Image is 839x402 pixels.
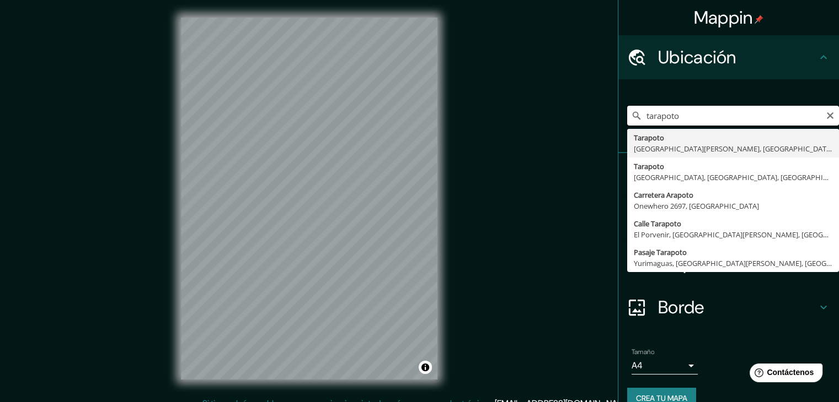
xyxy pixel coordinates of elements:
canvas: Mapa [181,18,437,379]
font: Tarapoto [634,133,664,143]
input: Elige tu ciudad o zona [627,106,839,126]
div: A4 [632,357,698,374]
font: A4 [632,360,643,371]
font: Pasaje Tarapoto [634,247,687,257]
img: pin-icon.png [755,15,763,24]
font: Calle Tarapoto [634,219,681,229]
button: Activar o desactivar atribución [419,361,432,374]
font: Mappin [694,6,753,29]
font: [GEOGRAPHIC_DATA][PERSON_NAME], [GEOGRAPHIC_DATA] [634,144,833,154]
div: Estilo [618,197,839,241]
font: Carretera Arapoto [634,190,693,200]
font: Tarapoto [634,161,664,171]
font: Tamaño [632,347,654,356]
iframe: Lanzador de widgets de ayuda [741,359,827,390]
font: Borde [658,296,704,319]
div: Ubicación [618,35,839,79]
font: Ubicación [658,46,736,69]
div: Patas [618,153,839,197]
div: Disposición [618,241,839,285]
button: Claro [826,110,835,120]
font: Onewhero 2697, [GEOGRAPHIC_DATA] [634,201,759,211]
div: Borde [618,285,839,329]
